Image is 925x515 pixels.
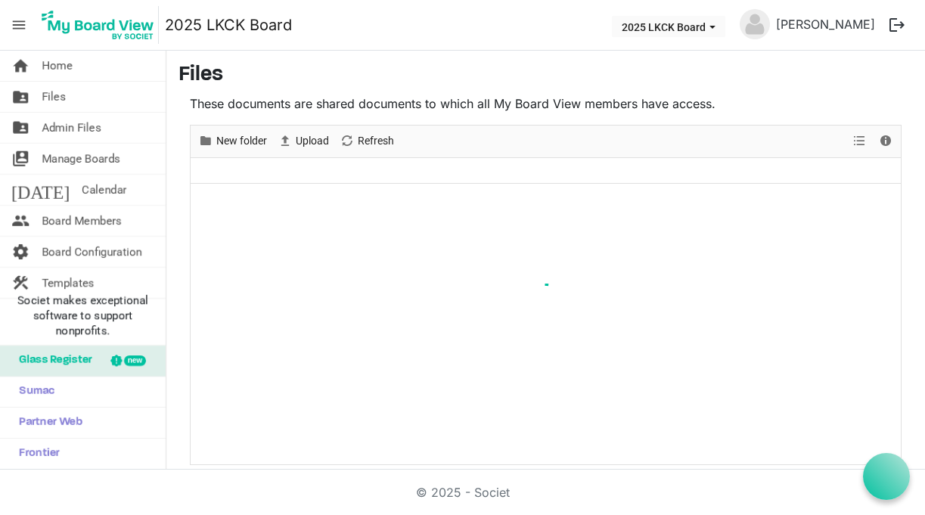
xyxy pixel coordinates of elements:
[178,63,913,88] h3: Files
[42,51,73,81] span: Home
[42,82,66,112] span: Files
[11,175,70,205] span: [DATE]
[165,10,292,40] a: 2025 LKCK Board
[416,485,510,500] a: © 2025 - Societ
[11,377,54,407] span: Sumac
[37,6,159,44] img: My Board View Logo
[11,346,92,376] span: Glass Register
[37,6,165,44] a: My Board View Logo
[42,268,95,298] span: Templates
[11,408,82,438] span: Partner Web
[42,113,101,143] span: Admin Files
[124,355,146,366] div: new
[612,16,725,37] button: 2025 LKCK Board dropdownbutton
[7,293,159,338] span: Societ makes exceptional software to support nonprofits.
[770,9,881,39] a: [PERSON_NAME]
[11,51,29,81] span: home
[11,113,29,143] span: folder_shared
[11,144,29,174] span: switch_account
[11,82,29,112] span: folder_shared
[42,144,120,174] span: Manage Boards
[82,175,126,205] span: Calendar
[11,237,29,267] span: settings
[11,268,29,298] span: construction
[42,206,122,236] span: Board Members
[11,439,60,469] span: Frontier
[11,206,29,236] span: people
[740,9,770,39] img: no-profile-picture.svg
[881,9,913,41] button: logout
[5,11,33,39] span: menu
[190,95,902,113] p: These documents are shared documents to which all My Board View members have access.
[42,237,142,267] span: Board Configuration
